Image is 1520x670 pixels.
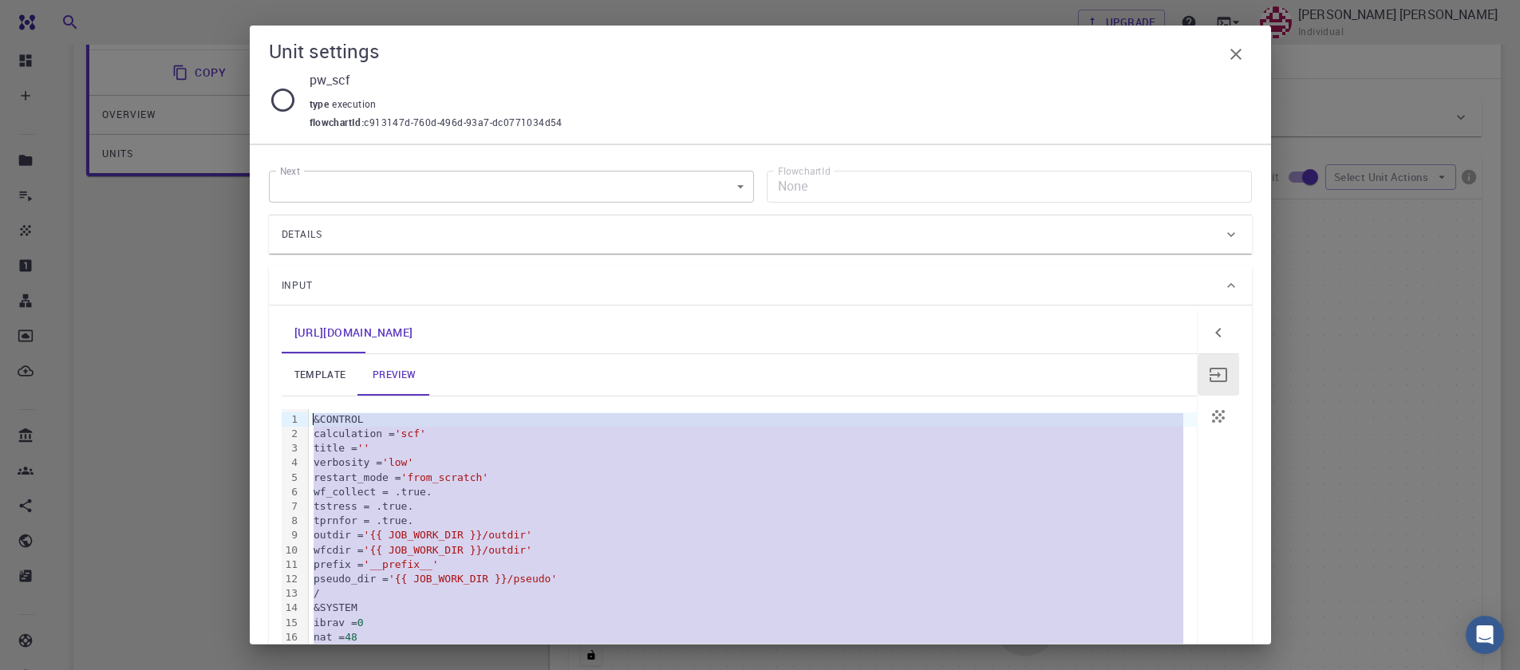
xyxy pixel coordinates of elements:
[282,273,314,298] span: Input
[282,222,323,247] span: Details
[282,601,301,615] div: 14
[282,616,301,630] div: 15
[310,70,1239,89] p: pw_scf
[309,528,1197,542] div: outdir =
[364,558,439,570] span: '__prefix__'
[389,573,557,585] span: '{{ JOB_WORK_DIR }}/pseudo'
[32,11,89,26] span: Support
[309,514,1197,528] div: tprnfor = .true.
[309,427,1197,441] div: calculation =
[282,412,301,427] div: 1
[309,441,1197,455] div: title =
[309,412,1197,427] div: &CONTROL
[282,499,301,514] div: 7
[309,499,1197,514] div: tstress = .true.
[282,543,301,558] div: 10
[310,115,365,131] span: flowchartId :
[282,514,301,528] div: 8
[395,428,426,439] span: 'scf'
[309,558,1197,572] div: prefix =
[269,266,1252,305] div: Input
[309,630,1197,644] div: nat =
[358,354,430,396] a: preview
[357,442,370,454] span: ''
[309,485,1197,499] div: wf_collect = .true.
[309,616,1197,630] div: ibrav =
[282,354,359,396] a: template
[309,601,1197,615] div: &SYSTEM
[401,471,489,483] span: 'from_scratch'
[309,572,1197,586] div: pseudo_dir =
[309,543,1197,558] div: wfcdir =
[778,164,831,178] label: FlowchartId
[282,312,426,353] a: Double-click to edit
[282,558,301,572] div: 11
[309,471,1197,485] div: restart_mode =
[332,97,383,110] span: execution
[282,427,301,441] div: 2
[282,471,301,485] div: 5
[282,441,301,455] div: 3
[269,215,1252,254] div: Details
[282,455,301,470] div: 4
[282,572,301,586] div: 12
[282,485,301,499] div: 6
[282,586,301,601] div: 13
[357,617,364,629] span: 0
[345,631,357,643] span: 48
[364,115,562,131] span: c913147d-760d-496d-93a7-dc0771034d54
[382,456,413,468] span: 'low'
[310,97,333,110] span: type
[364,544,532,556] span: '{{ JOB_WORK_DIR }}/outdir'
[269,38,380,64] h5: Unit settings
[282,630,301,644] div: 16
[282,528,301,542] div: 9
[1466,616,1504,654] div: Open Intercom Messenger
[309,586,1197,601] div: /
[364,529,532,541] span: '{{ JOB_WORK_DIR }}/outdir'
[280,164,300,178] label: Next
[309,455,1197,470] div: verbosity =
